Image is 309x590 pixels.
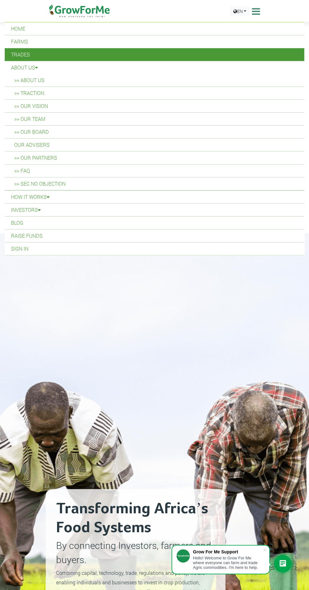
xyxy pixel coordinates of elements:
[5,87,304,99] a: >> Traction
[5,61,304,74] a: About Us
[5,139,304,151] a: Our Advisers
[5,242,304,255] a: Sign In
[5,191,304,203] a: How it Works
[5,113,304,125] a: >> Our Team
[193,556,263,570] div: Hello! Welcome to Grow For Me where everyone can farm and trade Agric commodities. I'm here to help.
[5,217,304,229] a: Blog
[230,6,249,16] a: EN
[56,499,215,537] h2: Transforming Africa’s Food Systems
[5,48,304,61] a: Trades
[5,126,304,138] a: >> Our Board
[193,549,263,554] div: Grow For Me Support
[56,538,215,567] p: By connecting Investors, farmers and buyers.
[5,204,304,216] a: Investors
[5,100,304,112] a: >> Our Vision
[5,35,304,48] a: Farms
[5,177,304,190] a: >> SEC No Objection
[5,229,304,242] a: Raise Funds
[5,22,304,35] a: Home
[5,74,304,86] a: >> About Us
[5,164,304,177] a: >> FAQ
[5,152,304,164] a: >> Our Partners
